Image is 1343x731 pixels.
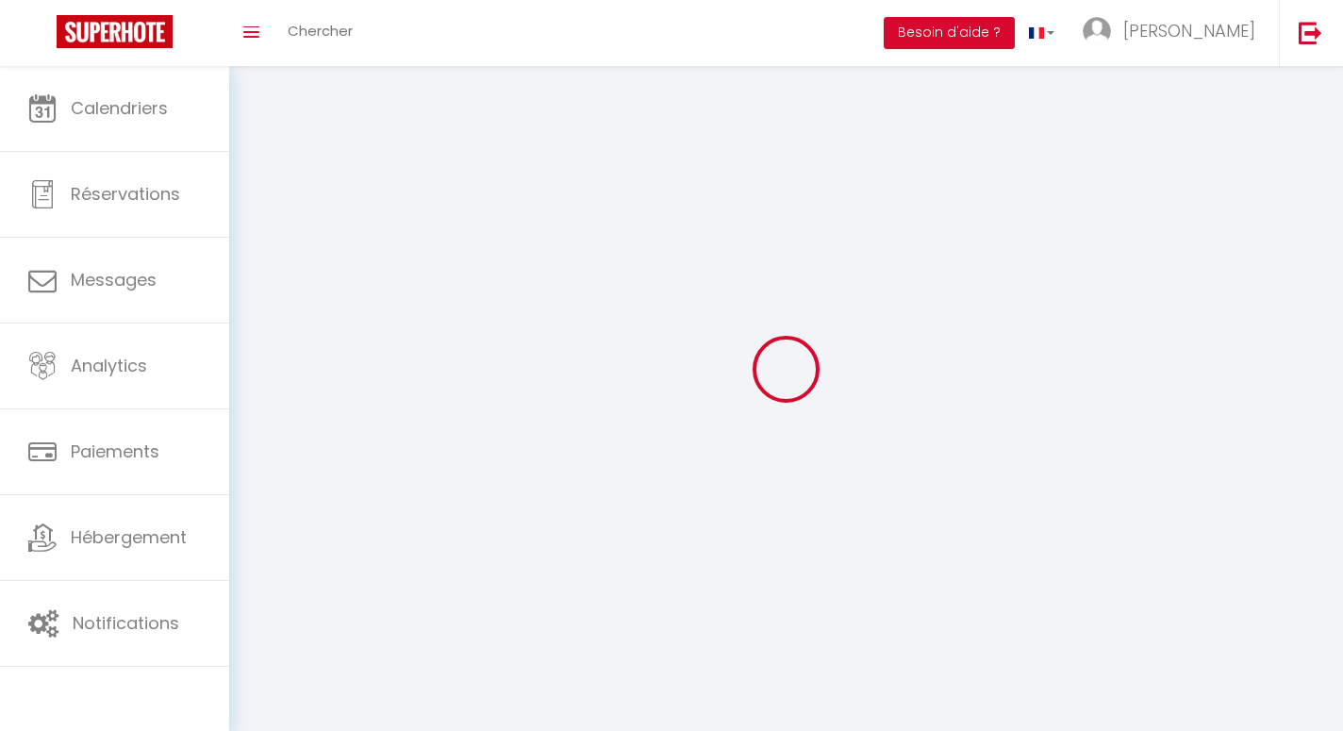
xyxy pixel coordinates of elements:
[71,354,147,377] span: Analytics
[1083,17,1111,45] img: ...
[71,525,187,549] span: Hébergement
[73,611,179,635] span: Notifications
[288,21,353,41] span: Chercher
[1123,19,1255,42] span: [PERSON_NAME]
[71,268,157,291] span: Messages
[71,96,168,120] span: Calendriers
[71,182,180,206] span: Réservations
[1299,21,1322,44] img: logout
[57,15,173,48] img: Super Booking
[15,8,72,64] button: Ouvrir le widget de chat LiveChat
[884,17,1015,49] button: Besoin d'aide ?
[71,440,159,463] span: Paiements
